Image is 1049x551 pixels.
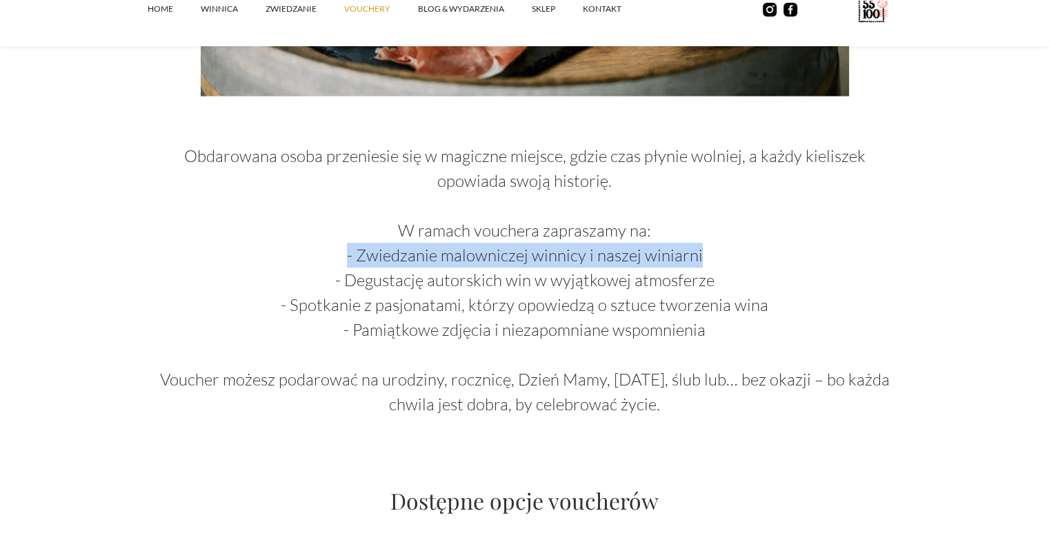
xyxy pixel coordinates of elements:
h3: Dostępne opcje voucherów [148,485,901,515]
p: Obdarowana osoba przeniesie się w magiczne miejsce, gdzie czas płynie wolniej, a każdy kieliszek ... [148,119,901,417]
